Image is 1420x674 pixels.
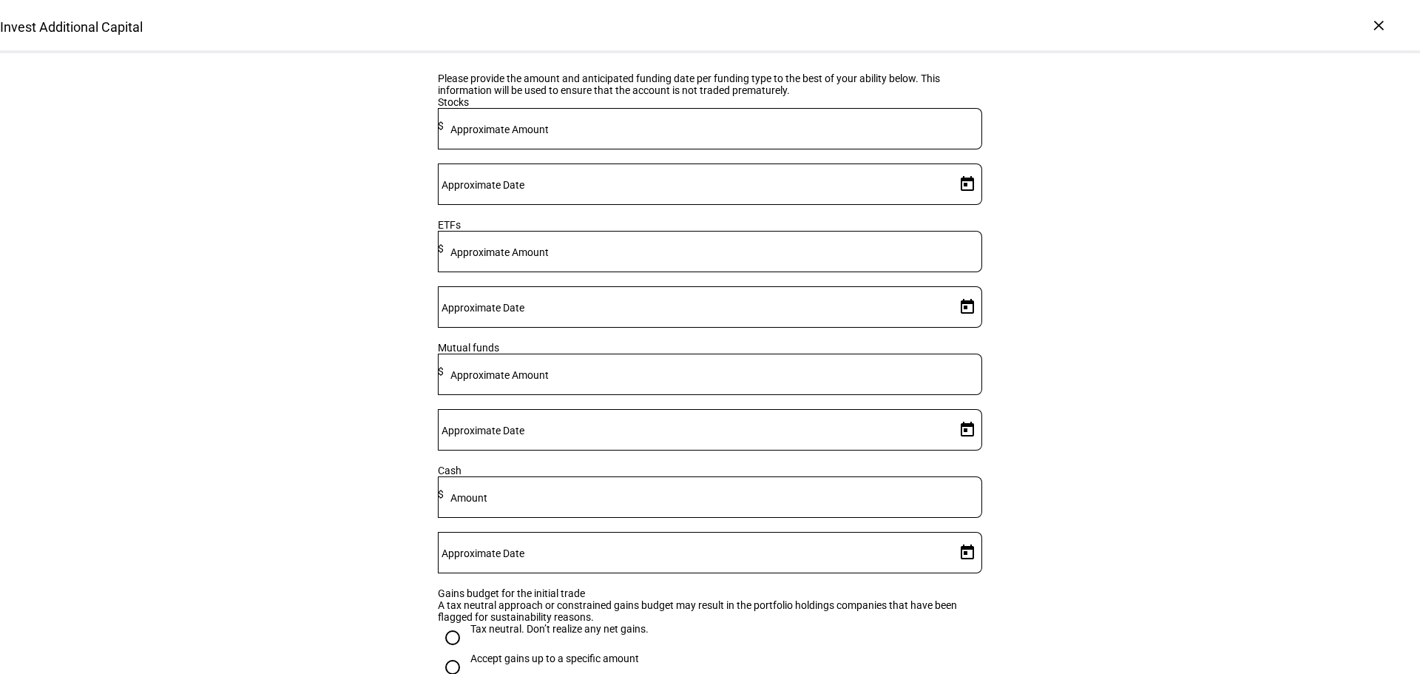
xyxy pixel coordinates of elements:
div: Cash [438,465,982,476]
div: Tax neutral. Don’t realize any net gains. [470,623,649,635]
button: Open calendar [953,292,982,322]
mat-label: Approximate Date [442,425,524,437]
div: Mutual funds [438,342,982,354]
button: Open calendar [953,538,982,567]
mat-label: Approximate Date [442,179,524,191]
span: $ [438,488,444,500]
div: Gains budget for the initial trade [438,587,982,599]
mat-label: Approximate Date [442,302,524,314]
span: $ [438,120,444,132]
div: Please provide the amount and anticipated funding date per funding type to the best of your abili... [438,73,982,96]
mat-label: Approximate Date [442,547,524,559]
div: Stocks [438,96,982,108]
mat-label: Approximate Amount [450,369,549,381]
button: Open calendar [953,415,982,445]
div: ETFs [438,219,982,231]
mat-label: Approximate Amount [450,246,549,258]
div: × [1367,13,1390,37]
span: $ [438,365,444,377]
mat-label: Approximate Amount [450,124,549,135]
button: Open calendar [953,169,982,199]
span: $ [438,243,444,255]
mat-label: Amount [450,492,487,504]
div: A tax neutral approach or constrained gains budget may result in the portfolio holdings companies... [438,599,982,623]
div: Accept gains up to a specific amount [470,653,639,664]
